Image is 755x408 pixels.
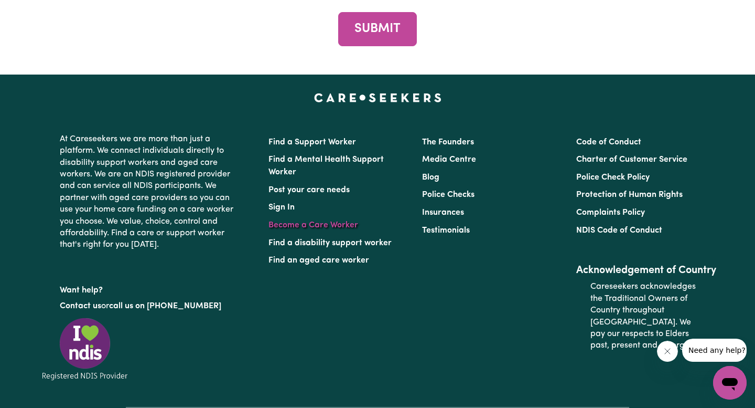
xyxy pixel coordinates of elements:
p: At Careseekers we are more than just a platform. We connect individuals directly to disability su... [60,129,234,255]
a: Become a Care Worker [268,221,358,229]
a: Protection of Human Rights [576,191,683,199]
a: Find a Mental Health Support Worker [268,155,384,176]
a: Complaints Policy [576,208,645,217]
iframe: Close message [657,341,678,362]
a: Charter of Customer Service [576,155,687,164]
a: Code of Conduct [576,138,641,147]
a: Find an aged care worker [268,256,369,265]
p: Careseekers acknowledges the Traditional Owners of Country throughout [GEOGRAPHIC_DATA]. We pay o... [590,277,703,355]
a: Insurances [422,208,464,217]
a: Police Checks [422,191,474,199]
a: call us on [PHONE_NUMBER] [109,302,221,310]
p: Want help? [60,280,234,296]
button: SUBMIT [338,12,416,46]
a: Blog [422,173,439,182]
a: Find a disability support worker [268,239,392,247]
iframe: Button to launch messaging window [713,366,747,400]
a: Sign In [268,203,295,212]
a: Media Centre [422,155,476,164]
p: or [60,296,234,316]
a: Careseekers home page [314,93,441,102]
a: NDIS Code of Conduct [576,226,662,235]
a: Find a Support Worker [268,138,356,147]
a: The Founders [422,138,474,147]
iframe: Message from company [682,339,747,362]
a: Police Check Policy [576,173,650,182]
h2: Acknowledgement of Country [576,264,717,277]
a: Contact us [60,302,101,310]
img: Registered NDIS provider [38,316,132,382]
a: Testimonials [422,226,470,235]
a: Post your care needs [268,186,350,194]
